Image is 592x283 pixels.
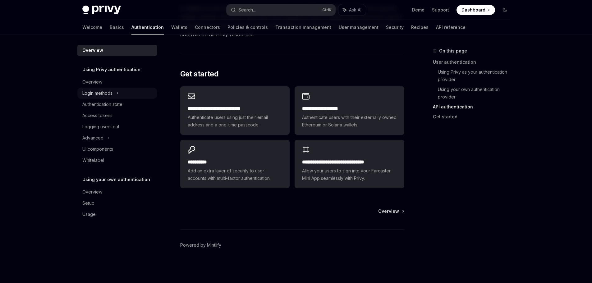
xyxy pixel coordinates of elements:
[275,20,331,35] a: Transaction management
[386,20,404,35] a: Security
[77,110,157,121] a: Access tokens
[82,20,102,35] a: Welcome
[433,112,515,122] a: Get started
[432,7,449,13] a: Support
[82,134,103,142] div: Advanced
[77,198,157,209] a: Setup
[227,20,268,35] a: Policies & controls
[82,157,104,164] div: Whitelabel
[302,114,397,129] span: Authenticate users with their externally owned Ethereum or Solana wallets.
[82,78,102,86] div: Overview
[77,76,157,88] a: Overview
[77,99,157,110] a: Authentication state
[82,101,122,108] div: Authentication state
[82,112,112,119] div: Access tokens
[195,20,220,35] a: Connectors
[433,57,515,67] a: User authentication
[110,20,124,35] a: Basics
[302,167,397,182] span: Allow your users to sign into your Farcaster Mini App seamlessly with Privy.
[82,211,96,218] div: Usage
[411,20,429,35] a: Recipes
[238,6,256,14] div: Search...
[82,66,140,73] h5: Using Privy authentication
[438,67,515,84] a: Using Privy as your authentication provider
[77,121,157,132] a: Logging users out
[378,208,404,214] a: Overview
[433,102,515,112] a: API authentication
[82,145,113,153] div: UI components
[438,84,515,102] a: Using your own authentication provider
[412,7,424,13] a: Demo
[461,7,485,13] span: Dashboard
[188,167,282,182] span: Add an extra layer of security to user accounts with multi-factor authentication.
[457,5,495,15] a: Dashboard
[82,47,103,54] div: Overview
[131,20,164,35] a: Authentication
[439,47,467,55] span: On this page
[227,4,335,16] button: Search...CtrlK
[82,199,94,207] div: Setup
[82,123,119,130] div: Logging users out
[82,6,121,14] img: dark logo
[82,176,150,183] h5: Using your own authentication
[188,114,282,129] span: Authenticate users using just their email address and a one-time passcode.
[436,20,466,35] a: API reference
[77,186,157,198] a: Overview
[349,7,361,13] span: Ask AI
[295,86,404,135] a: **** **** **** ****Authenticate users with their externally owned Ethereum or Solana wallets.
[77,155,157,166] a: Whitelabel
[82,188,102,196] div: Overview
[180,140,290,188] a: **** *****Add an extra layer of security to user accounts with multi-factor authentication.
[500,5,510,15] button: Toggle dark mode
[322,7,332,12] span: Ctrl K
[338,4,366,16] button: Ask AI
[77,209,157,220] a: Usage
[378,208,399,214] span: Overview
[77,144,157,155] a: UI components
[77,45,157,56] a: Overview
[339,20,379,35] a: User management
[180,242,221,248] a: Powered by Mintlify
[171,20,187,35] a: Wallets
[180,69,218,79] span: Get started
[82,89,112,97] div: Login methods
